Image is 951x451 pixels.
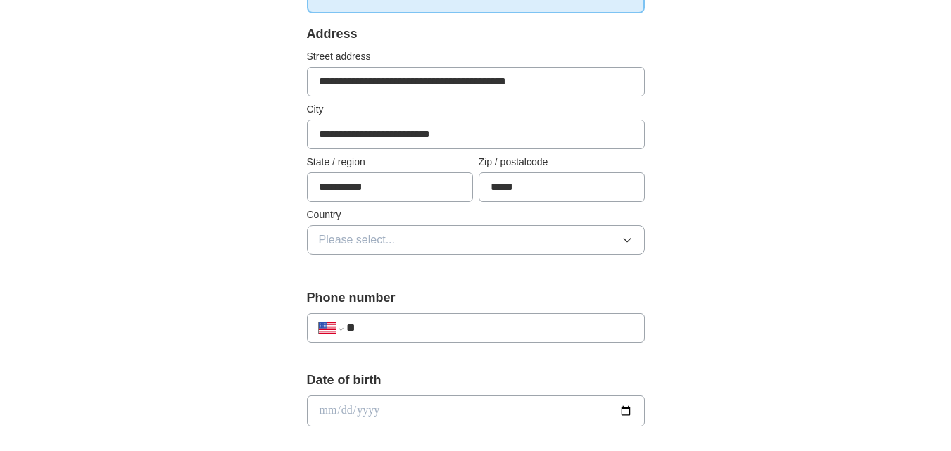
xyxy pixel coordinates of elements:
[319,231,396,248] span: Please select...
[307,155,473,170] label: State / region
[479,155,645,170] label: Zip / postalcode
[307,225,645,255] button: Please select...
[307,288,645,307] label: Phone number
[307,25,645,44] div: Address
[307,208,645,222] label: Country
[307,371,645,390] label: Date of birth
[307,102,645,117] label: City
[307,49,645,64] label: Street address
